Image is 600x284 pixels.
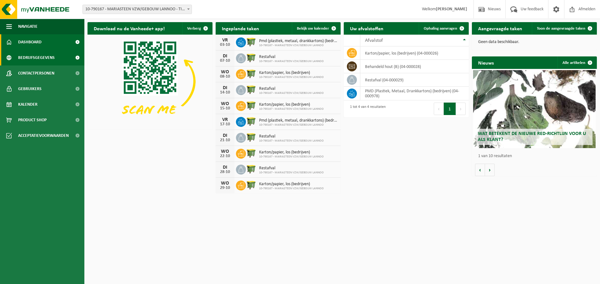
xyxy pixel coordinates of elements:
p: 1 van 10 resultaten [478,154,594,158]
a: Toon de aangevraagde taken [532,22,596,35]
img: WB-1100-HPE-GN-50 [246,52,257,63]
button: Previous [434,103,444,115]
span: 10-790167 - MARIASTEEN VZW/GEBOUW LANNOO [259,91,324,95]
span: 10-790167 - MARIASTEEN VZW/GEBOUW LANNOO [259,44,337,47]
img: WB-1100-HPE-GN-50 [246,132,257,142]
span: Navigatie [18,19,37,34]
span: Restafval [259,166,324,171]
img: WB-1100-HPE-GN-50 [246,84,257,95]
span: Acceptatievoorwaarden [18,128,69,143]
a: Ophaling aanvragen [419,22,468,35]
div: 14-10 [219,90,231,95]
div: 28-10 [219,170,231,174]
td: behandeld hout (B) (04-000028) [360,60,469,73]
span: 10-790167 - MARIASTEEN VZW/GEBOUW LANNOO [259,139,324,143]
img: WB-1100-HPE-GN-50 [246,164,257,174]
div: 15-10 [219,106,231,111]
div: 1 tot 4 van 4 resultaten [347,102,386,116]
div: DI [219,133,231,138]
p: Geen data beschikbaar. [478,40,591,44]
img: WB-1100-HPE-GN-50 [246,100,257,111]
span: Restafval [259,86,324,91]
a: Bekijk uw kalender [292,22,340,35]
span: Karton/papier, los (bedrijven) [259,70,324,75]
span: Product Shop [18,112,47,128]
span: 10-790167 - MARIASTEEN VZW/GEBOUW LANNOO [259,155,324,159]
button: Verberg [182,22,212,35]
div: DI [219,85,231,90]
span: Restafval [259,134,324,139]
span: 10-790167 - MARIASTEEN VZW/GEBOUW LANNOO [259,60,324,63]
span: 10-790167 - MARIASTEEN VZW/GEBOUW LANNOO [259,171,324,175]
div: WO [219,149,231,154]
div: 03-10 [219,43,231,47]
span: Pmd (plastiek, metaal, drankkartons) (bedrijven) [259,39,337,44]
span: Bekijk uw kalender [297,26,329,31]
span: Afvalstof [365,38,383,43]
h2: Download nu de Vanheede+ app! [87,22,171,34]
div: DI [219,165,231,170]
span: 10-790167 - MARIASTEEN VZW/GEBOUW LANNOO - TIELT [83,5,192,14]
td: karton/papier, los (bedrijven) (04-000026) [360,46,469,60]
img: WB-1100-HPE-GN-50 [246,148,257,158]
div: WO [219,70,231,75]
div: 21-10 [219,138,231,142]
div: DI [219,54,231,59]
span: 10-790167 - MARIASTEEN VZW/GEBOUW LANNOO [259,187,324,190]
button: 1 [444,103,456,115]
span: Wat betekent de nieuwe RED-richtlijn voor u als klant? [478,131,586,142]
span: Contactpersonen [18,65,54,81]
div: 29-10 [219,186,231,190]
div: 17-10 [219,122,231,127]
div: 08-10 [219,75,231,79]
span: Kalender [18,97,37,112]
span: Karton/papier, los (bedrijven) [259,102,324,107]
div: 07-10 [219,59,231,63]
span: Pmd (plastiek, metaal, drankkartons) (bedrijven) [259,118,337,123]
h2: Ingeplande taken [216,22,265,34]
a: Wat betekent de nieuwe RED-richtlijn voor u als klant? [473,70,596,148]
a: Alle artikelen [557,56,596,69]
h2: Aangevraagde taken [472,22,528,34]
div: VR [219,38,231,43]
h2: Uw afvalstoffen [344,22,390,34]
span: Verberg [187,26,201,31]
span: 10-790167 - MARIASTEEN VZW/GEBOUW LANNOO [259,75,324,79]
span: Karton/papier, los (bedrijven) [259,150,324,155]
span: Ophaling aanvragen [424,26,457,31]
span: Gebruikers [18,81,42,97]
button: Next [456,103,466,115]
div: 22-10 [219,154,231,158]
span: 10-790167 - MARIASTEEN VZW/GEBOUW LANNOO [259,107,324,111]
span: Dashboard [18,34,42,50]
img: WB-1100-HPE-GN-50 [246,116,257,127]
div: WO [219,181,231,186]
span: Bedrijfsgegevens [18,50,55,65]
button: Vorige [475,164,485,176]
div: VR [219,117,231,122]
span: Toon de aangevraagde taken [537,26,585,31]
span: Restafval [259,55,324,60]
td: PMD (Plastiek, Metaal, Drankkartons) (bedrijven) (04-000978) [360,87,469,100]
button: Volgende [485,164,495,176]
img: WB-1100-HPE-GN-50 [246,68,257,79]
img: WB-1100-HPE-GN-50 [246,180,257,190]
div: WO [219,101,231,106]
strong: [PERSON_NAME] [436,7,467,12]
span: 10-790167 - MARIASTEEN VZW/GEBOUW LANNOO [259,123,337,127]
img: Download de VHEPlus App [87,35,212,128]
span: Karton/papier, los (bedrijven) [259,182,324,187]
td: restafval (04-000029) [360,73,469,87]
h2: Nieuws [472,56,500,69]
img: WB-1100-HPE-GN-50 [246,36,257,47]
span: 10-790167 - MARIASTEEN VZW/GEBOUW LANNOO - TIELT [82,5,192,14]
